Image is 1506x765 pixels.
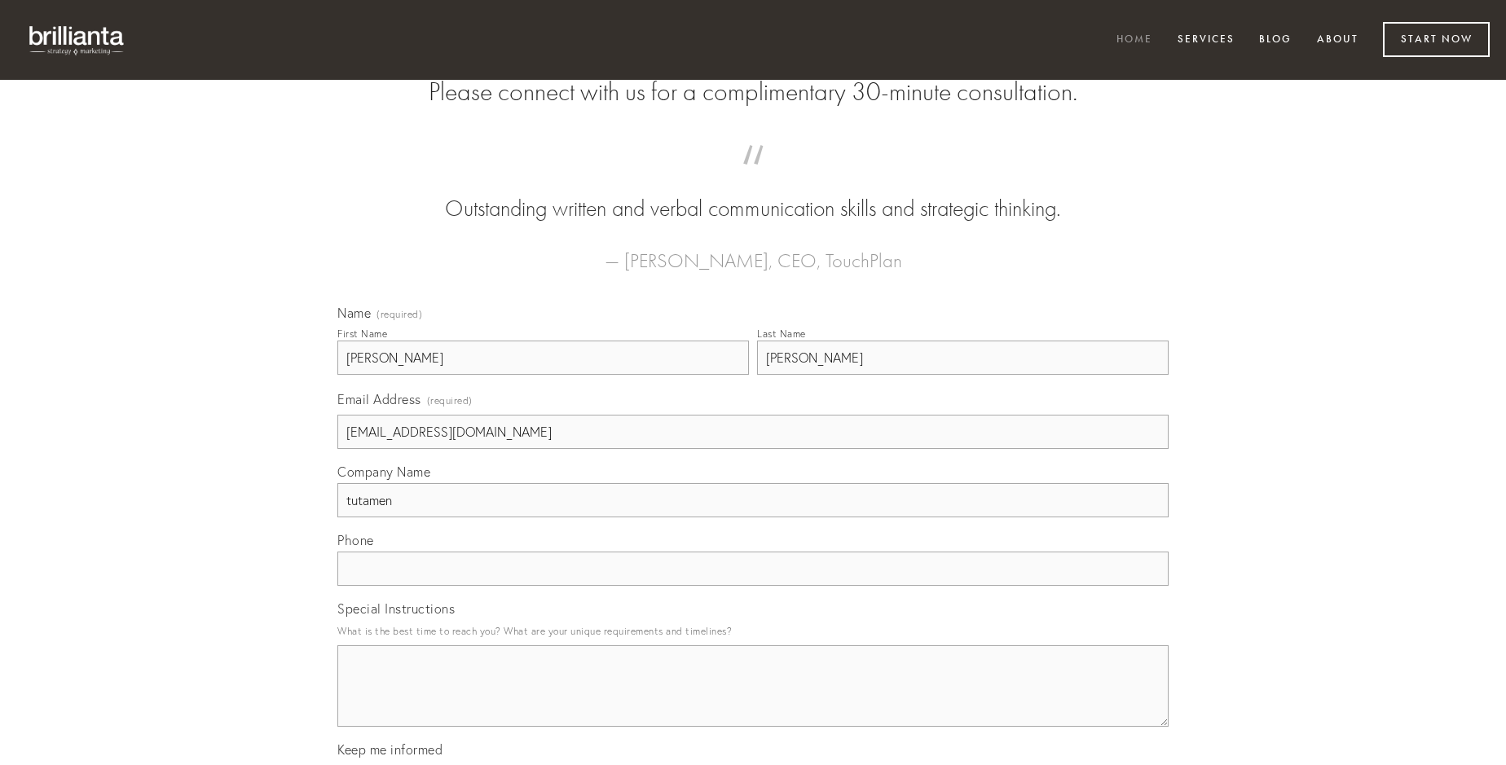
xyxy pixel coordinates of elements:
[337,532,374,548] span: Phone
[1383,22,1490,57] a: Start Now
[757,328,806,340] div: Last Name
[337,77,1169,108] h2: Please connect with us for a complimentary 30-minute consultation.
[1167,27,1245,54] a: Services
[337,600,455,617] span: Special Instructions
[337,741,443,758] span: Keep me informed
[1248,27,1302,54] a: Blog
[1106,27,1163,54] a: Home
[1306,27,1369,54] a: About
[16,16,139,64] img: brillianta - research, strategy, marketing
[363,225,1143,277] figcaption: — [PERSON_NAME], CEO, TouchPlan
[363,161,1143,193] span: “
[337,620,1169,642] p: What is the best time to reach you? What are your unique requirements and timelines?
[337,328,387,340] div: First Name
[427,389,473,411] span: (required)
[376,310,422,319] span: (required)
[337,305,371,321] span: Name
[337,464,430,480] span: Company Name
[363,161,1143,225] blockquote: Outstanding written and verbal communication skills and strategic thinking.
[337,391,421,407] span: Email Address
